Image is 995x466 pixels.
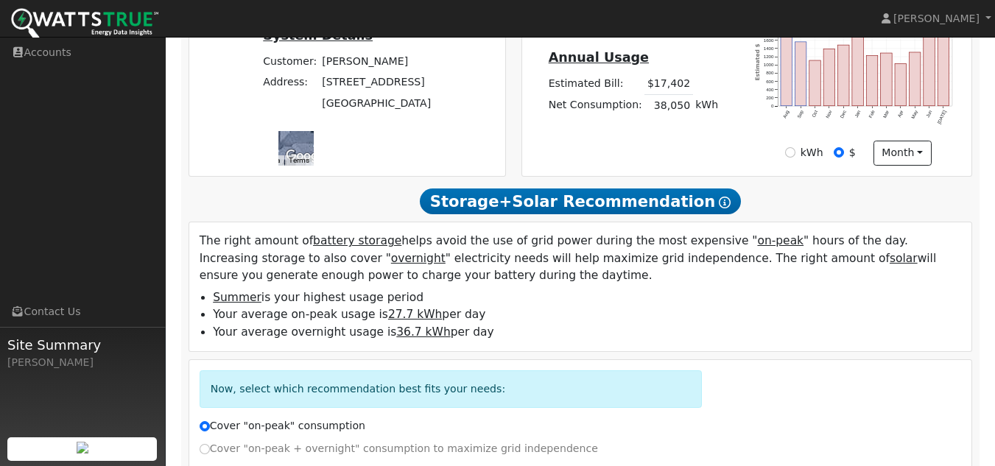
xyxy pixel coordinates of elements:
[785,147,795,158] input: kWh
[895,64,907,106] rect: onclick=""
[766,71,774,76] text: 800
[320,93,434,113] td: [GEOGRAPHIC_DATA]
[200,421,210,431] input: Cover "on-peak" consumption
[77,442,88,453] img: retrieve
[893,13,980,24] span: [PERSON_NAME]
[200,441,598,456] label: Cover "on-peak + overnight" consumption to maximize grid independence
[764,38,774,43] text: 1600
[757,234,804,247] u: on-peak
[839,110,847,119] text: Dec
[764,46,774,51] text: 1400
[781,109,790,119] text: Aug
[873,141,932,166] button: month
[890,252,918,265] u: solar
[644,95,692,116] td: 38,050
[200,444,210,454] input: Cover "on-peak + overnight" consumption to maximize grid independence
[795,42,806,106] rect: onclick=""
[754,44,761,81] text: Estimated $
[852,37,864,106] rect: onclick=""
[766,95,774,100] text: 200
[320,52,434,72] td: [PERSON_NAME]
[546,74,644,95] td: Estimated Bill:
[896,110,904,119] text: Apr
[549,50,649,65] u: Annual Usage
[261,52,320,72] td: Customer:
[834,147,844,158] input: $
[282,146,331,166] a: Open this area in Google Maps (opens a new window)
[823,49,835,107] rect: onclick=""
[261,72,320,93] td: Address:
[854,109,862,119] text: Jan
[766,79,774,84] text: 600
[825,109,833,119] text: Nov
[11,8,158,41] img: WattsTrue
[313,234,401,247] u: battery storage
[693,95,721,116] td: kWh
[391,252,446,265] u: overnight
[282,146,331,166] img: Google
[213,291,261,304] u: Summer
[213,306,961,323] li: Your average on-peak usage is per day
[809,60,821,106] rect: onclick=""
[546,95,644,116] td: Net Consumption:
[936,110,947,125] text: [DATE]
[200,233,962,284] p: The right amount of helps avoid the use of grid power during the most expensive " " hours of the ...
[866,56,878,106] rect: onclick=""
[200,370,703,408] div: Now, select which recommendation best fits your needs:
[420,188,741,215] span: Storage+Solar Recommendation
[7,355,158,370] div: [PERSON_NAME]
[200,418,365,434] label: Cover "on-peak" consumption
[910,109,919,119] text: May
[811,110,819,119] text: Oct
[781,35,792,106] rect: onclick=""
[938,27,949,106] rect: onclick=""
[719,197,731,208] i: Show Help
[7,335,158,355] span: Site Summary
[796,109,804,119] text: Sep
[213,324,961,341] li: Your average overnight usage is per day
[910,52,921,106] rect: onclick=""
[764,62,774,67] text: 1000
[849,145,856,160] label: $
[289,156,309,164] a: Terms
[771,103,774,108] text: 0
[764,54,774,59] text: 1200
[882,110,890,119] text: Mar
[801,145,823,160] label: kWh
[320,72,434,93] td: [STREET_ADDRESS]
[925,109,933,119] text: Jun
[388,308,442,321] u: 27.7 kWh
[838,45,850,106] rect: onclick=""
[924,36,935,106] rect: onclick=""
[766,87,774,92] text: 400
[213,289,961,306] li: is your highest usage period
[644,74,692,95] td: $17,402
[868,109,876,119] text: Feb
[396,325,450,339] u: 36.7 kWh
[881,53,893,106] rect: onclick=""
